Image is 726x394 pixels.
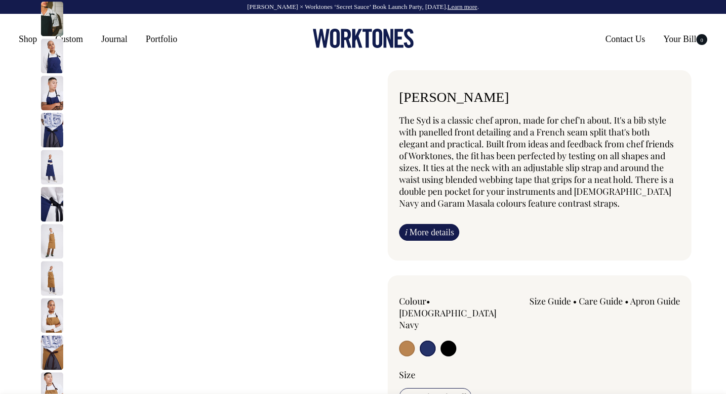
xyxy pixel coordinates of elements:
[447,3,477,10] a: Learn more
[41,1,63,36] img: black
[15,30,41,48] a: Shop
[142,30,181,48] a: Portfolio
[41,39,63,73] img: french-navy
[602,30,649,48] a: Contact Us
[97,30,131,48] a: Journal
[51,30,87,48] a: Custom
[696,34,707,45] span: 0
[10,3,716,10] div: [PERSON_NAME] × Worktones ‘Secret Sauce’ Book Launch Party, [DATE]. .
[659,30,711,48] a: Your Bill0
